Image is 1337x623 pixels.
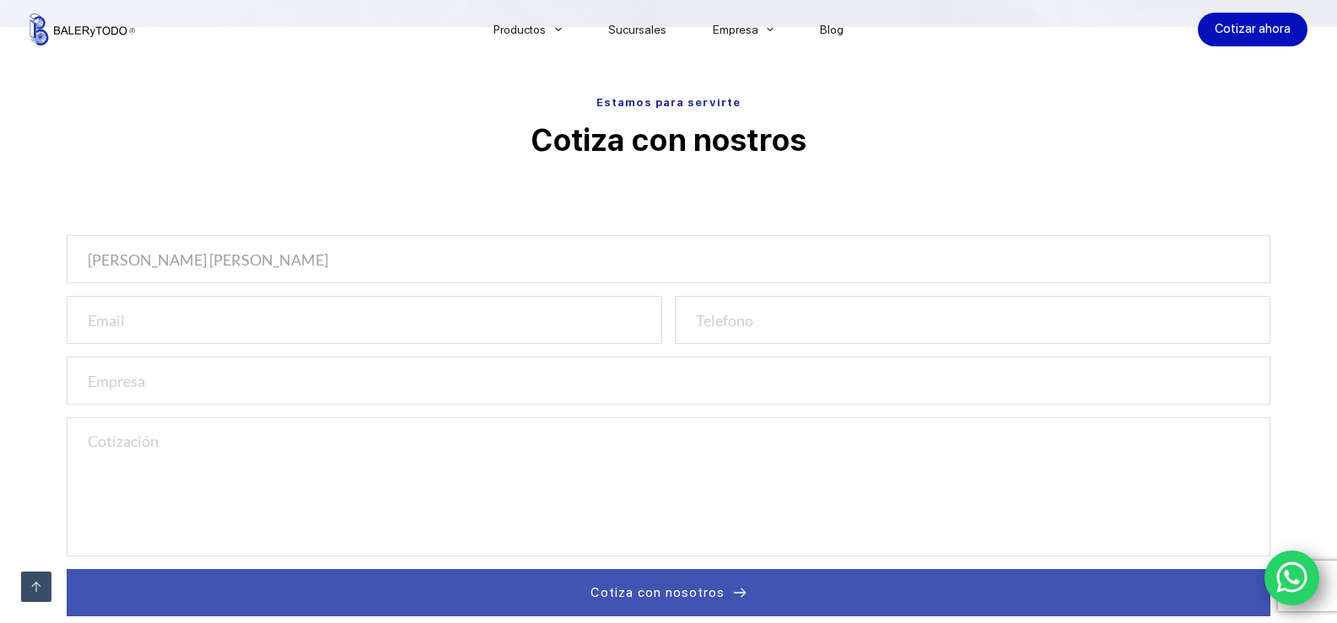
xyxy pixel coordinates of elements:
a: Ir arriba [21,572,51,602]
button: Cotiza con nosotros [67,569,1270,616]
input: Email [67,296,662,344]
a: WhatsApp [1264,550,1320,606]
span: Estamos para servirte [596,96,741,109]
p: Cotiza con nostros [67,120,1270,162]
input: Telefono [675,296,1270,344]
input: Empresa [67,357,1270,405]
img: Balerytodo [30,13,135,46]
span: Cotiza con nosotros [590,583,725,603]
a: Cotizar ahora [1198,13,1307,46]
input: Nombre completo [67,235,1270,283]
